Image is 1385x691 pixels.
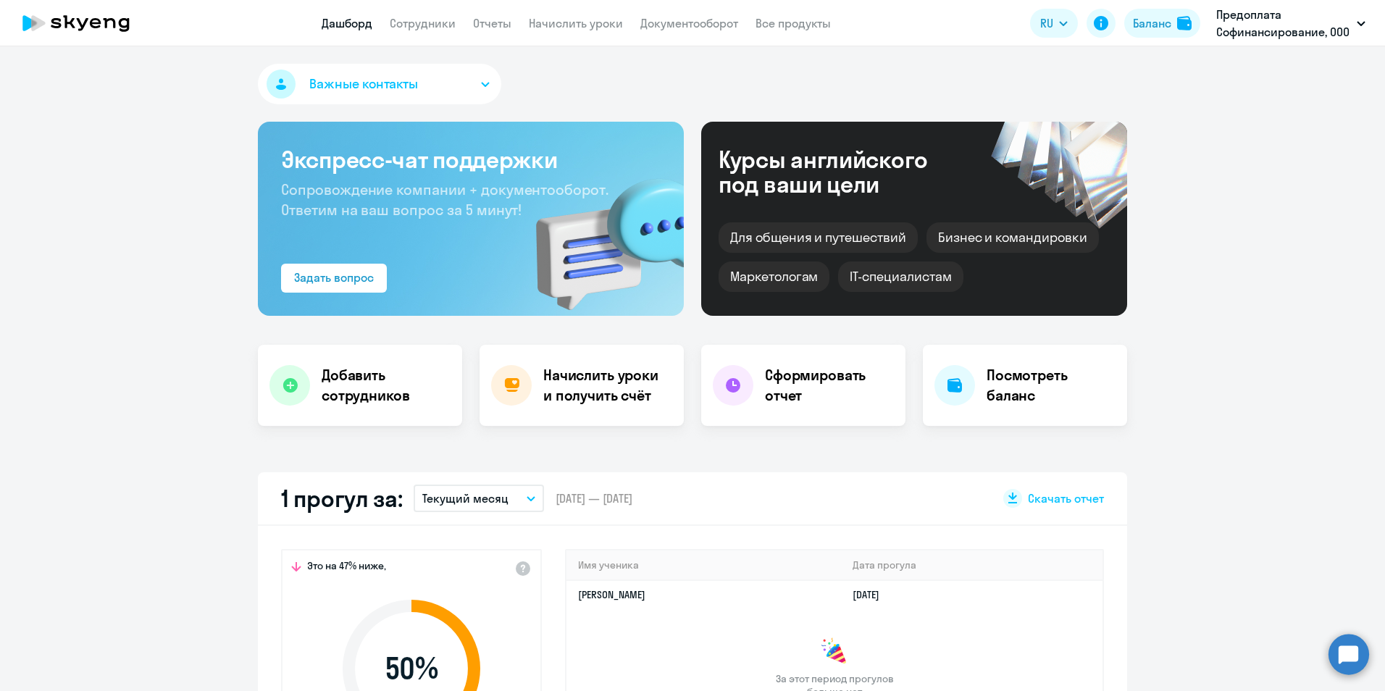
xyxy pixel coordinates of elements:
h4: Посмотреть баланс [987,365,1116,406]
a: Все продукты [756,16,831,30]
th: Дата прогула [841,550,1102,580]
div: Курсы английского под ваши цели [719,147,966,196]
h3: Экспресс-чат поддержки [281,145,661,174]
button: Балансbalance [1124,9,1200,38]
span: Это на 47% ниже, [307,559,386,577]
a: [PERSON_NAME] [578,588,645,601]
a: Дашборд [322,16,372,30]
button: Важные контакты [258,64,501,104]
div: Для общения и путешествий [719,222,918,253]
p: Текущий месяц [422,490,509,507]
div: Бизнес и командировки [926,222,1099,253]
a: Отчеты [473,16,511,30]
div: Баланс [1133,14,1171,32]
img: bg-img [515,153,684,316]
span: Скачать отчет [1028,490,1104,506]
button: Задать вопрос [281,264,387,293]
span: Сопровождение компании + документооборот. Ответим на ваш вопрос за 5 минут! [281,180,608,219]
div: Маркетологам [719,261,829,292]
div: Задать вопрос [294,269,374,286]
a: Начислить уроки [529,16,623,30]
span: RU [1040,14,1053,32]
span: Важные контакты [309,75,418,93]
span: 50 % [328,651,495,686]
p: Предоплата Софинансирование, ООО "ХАЯТ КИМЬЯ" [1216,6,1351,41]
h4: Начислить уроки и получить счёт [543,365,669,406]
span: [DATE] — [DATE] [556,490,632,506]
button: Текущий месяц [414,485,544,512]
a: Документооборот [640,16,738,30]
h4: Добавить сотрудников [322,365,451,406]
img: congrats [820,637,849,666]
button: RU [1030,9,1078,38]
button: Предоплата Софинансирование, ООО "ХАЯТ КИМЬЯ" [1209,6,1373,41]
a: Сотрудники [390,16,456,30]
img: balance [1177,16,1192,30]
div: IT-специалистам [838,261,963,292]
a: [DATE] [853,588,891,601]
h4: Сформировать отчет [765,365,894,406]
h2: 1 прогул за: [281,484,402,513]
th: Имя ученика [566,550,841,580]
